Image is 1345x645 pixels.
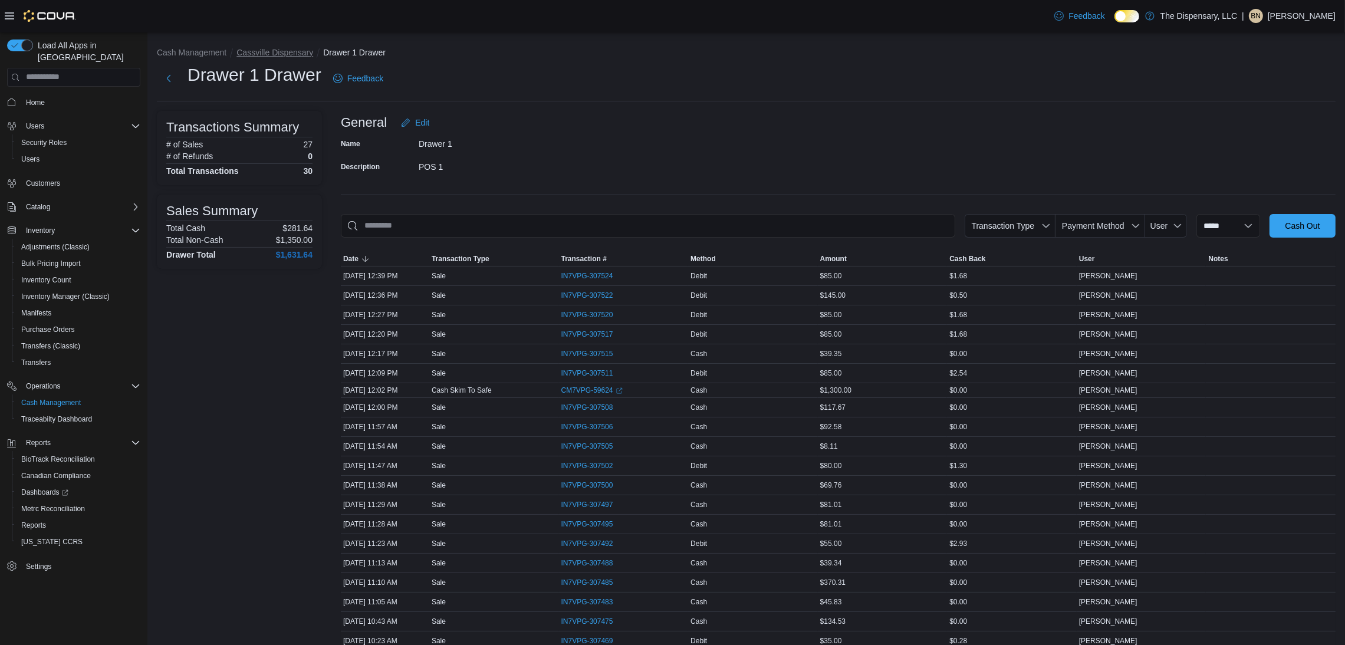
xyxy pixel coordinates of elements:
p: Sale [432,368,446,378]
div: $0.50 [947,288,1077,302]
span: Inventory Count [21,275,71,285]
div: $1.30 [947,459,1077,473]
span: Traceabilty Dashboard [17,412,140,426]
button: Users [2,118,145,134]
h6: # of Refunds [166,152,213,161]
button: IN7VPG-307508 [561,400,625,414]
div: $0.00 [947,498,1077,512]
h4: 30 [303,166,313,176]
span: [PERSON_NAME] [1079,330,1137,339]
button: Drawer 1 Drawer [323,48,386,57]
span: [PERSON_NAME] [1079,519,1137,529]
a: Customers [21,176,65,190]
span: [PERSON_NAME] [1079,291,1137,300]
span: Debit [690,330,707,339]
span: Adjustments (Classic) [17,240,140,254]
span: Catalog [26,202,50,212]
button: IN7VPG-307505 [561,439,625,453]
button: IN7VPG-307483 [561,595,625,609]
span: Users [21,119,140,133]
p: The Dispensary, LLC [1160,9,1237,23]
span: Inventory Count [17,273,140,287]
span: Catalog [21,200,140,214]
a: Metrc Reconciliation [17,502,90,516]
span: User [1079,254,1095,264]
p: 27 [303,140,313,149]
span: Method [690,254,716,264]
h6: Total Non-Cash [166,235,223,245]
span: IN7VPG-307475 [561,617,613,626]
span: $85.00 [820,271,842,281]
span: Transaction # [561,254,607,264]
button: IN7VPG-307515 [561,347,625,361]
span: $1,300.00 [820,386,851,395]
span: Metrc Reconciliation [21,504,85,514]
span: Customers [21,176,140,190]
span: IN7VPG-307515 [561,349,613,358]
h4: Total Transactions [166,166,239,176]
span: Transaction Type [972,221,1035,231]
span: [PERSON_NAME] [1079,271,1137,281]
span: $81.01 [820,500,842,509]
button: Catalog [21,200,55,214]
span: Reports [21,436,140,450]
h6: Total Cash [166,223,205,233]
a: Traceabilty Dashboard [17,412,97,426]
a: Feedback [328,67,388,90]
span: $117.67 [820,403,846,412]
a: Dashboards [12,484,145,501]
span: Transfers [17,356,140,370]
span: $69.76 [820,481,842,490]
span: Inventory Manager (Classic) [21,292,110,301]
div: [DATE] 11:23 AM [341,537,429,551]
p: Sale [432,310,446,320]
img: Cova [24,10,76,22]
p: Sale [432,519,446,529]
nav: An example of EuiBreadcrumbs [157,47,1336,61]
a: Purchase Orders [17,322,80,337]
a: Feedback [1050,4,1109,28]
span: Cash Management [21,398,81,407]
div: [DATE] 12:00 PM [341,400,429,414]
span: IN7VPG-307506 [561,422,613,432]
div: [DATE] 12:20 PM [341,327,429,341]
p: Sale [432,349,446,358]
button: Cassville Dispensary [236,48,313,57]
span: [PERSON_NAME] [1079,442,1137,451]
span: $85.00 [820,368,842,378]
div: [DATE] 12:27 PM [341,308,429,322]
span: Transfers (Classic) [17,339,140,353]
span: IN7VPG-307511 [561,368,613,378]
div: [DATE] 11:29 AM [341,498,429,512]
a: Dashboards [17,485,73,499]
span: IN7VPG-307524 [561,271,613,281]
p: [PERSON_NAME] [1268,9,1336,23]
div: $0.00 [947,383,1077,397]
a: Settings [21,560,56,574]
button: Adjustments (Classic) [12,239,145,255]
span: Dashboards [17,485,140,499]
p: Sale [432,481,446,490]
button: IN7VPG-307524 [561,269,625,283]
button: Inventory Manager (Classic) [12,288,145,305]
span: Canadian Compliance [17,469,140,483]
span: Purchase Orders [21,325,75,334]
p: Sale [432,422,446,432]
button: Next [157,67,180,90]
input: This is a search bar. As you type, the results lower in the page will automatically filter. [341,214,955,238]
div: [DATE] 11:38 AM [341,478,429,492]
a: Users [17,152,44,166]
span: Operations [26,381,61,391]
p: $1,350.00 [276,235,313,245]
h4: $1,631.64 [276,250,313,259]
span: Inventory [21,223,140,238]
span: Debit [690,368,707,378]
button: Reports [2,435,145,451]
span: Cash Back [949,254,985,264]
button: Bulk Pricing Import [12,255,145,272]
span: IN7VPG-307497 [561,500,613,509]
button: Operations [21,379,65,393]
a: Bulk Pricing Import [17,256,85,271]
span: Users [17,152,140,166]
div: $2.93 [947,537,1077,551]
